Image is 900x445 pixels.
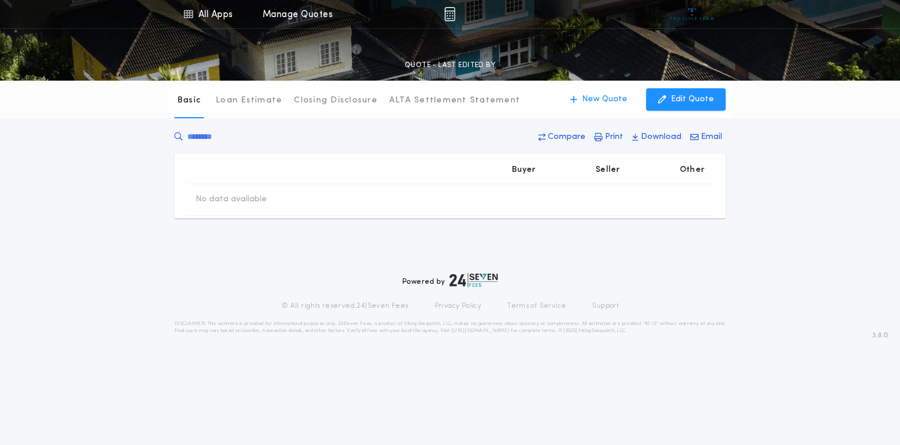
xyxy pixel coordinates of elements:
[216,95,282,107] p: Loan Estimate
[558,88,639,111] button: New Quote
[628,127,685,148] button: Download
[641,131,681,143] p: Download
[177,95,201,107] p: Basic
[507,301,566,311] a: Terms of Service
[595,164,620,176] p: Seller
[701,131,722,143] p: Email
[512,164,535,176] p: Buyer
[405,59,495,71] p: QUOTE - LAST EDITED BY
[435,301,482,311] a: Privacy Policy
[582,94,627,105] p: New Quote
[591,127,627,148] button: Print
[186,184,276,215] td: No data available
[402,273,498,287] div: Powered by
[449,273,498,287] img: logo
[592,301,618,311] a: Support
[548,131,585,143] p: Compare
[535,127,589,148] button: Compare
[671,94,714,105] p: Edit Quote
[389,95,520,107] p: ALTA Settlement Statement
[282,301,409,311] p: © All rights reserved. 24|Seven Fees
[646,88,726,111] button: Edit Quote
[451,328,509,333] a: [URL][DOMAIN_NAME]
[174,320,726,334] p: DISCLAIMER: This estimate is provided for informational purposes only. 24|Seven Fees, a product o...
[444,7,455,21] img: img
[294,95,378,107] p: Closing Disclosure
[872,330,888,341] span: 3.8.0
[670,8,714,20] img: vs-icon
[605,131,623,143] p: Print
[680,164,704,176] p: Other
[687,127,726,148] button: Email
